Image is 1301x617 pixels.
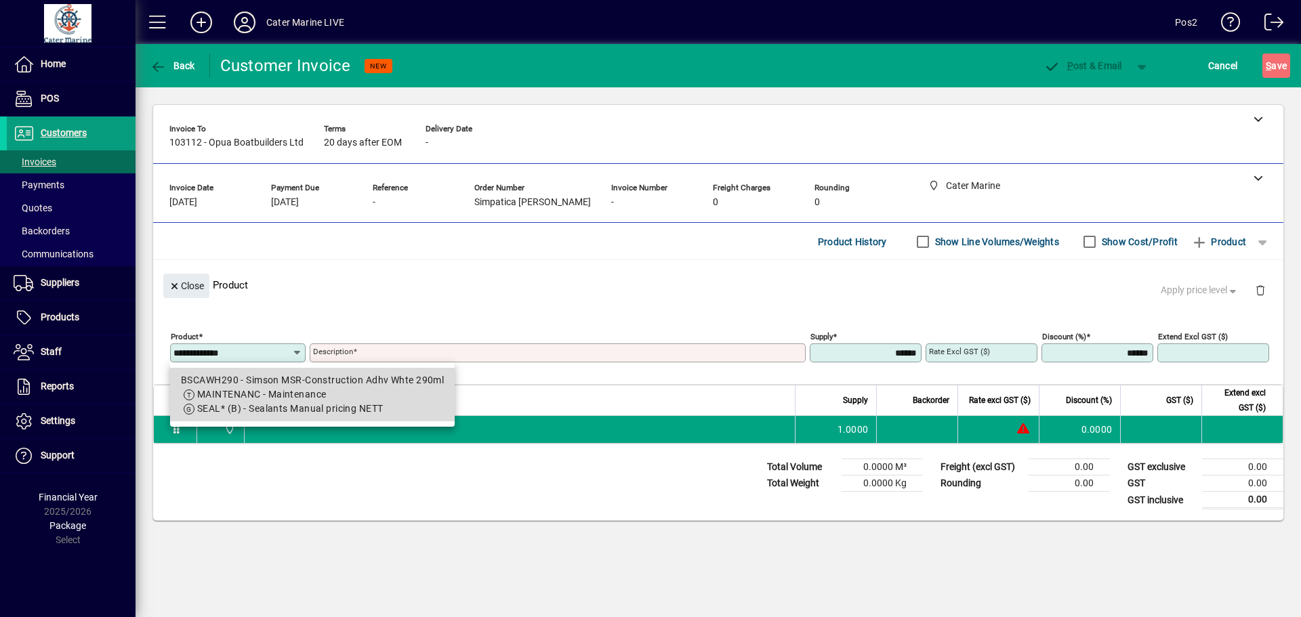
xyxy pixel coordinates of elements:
[1202,492,1283,509] td: 0.00
[1254,3,1284,47] a: Logout
[41,93,59,104] span: POS
[271,197,299,208] span: [DATE]
[1158,332,1228,341] mat-label: Extend excl GST ($)
[7,404,136,438] a: Settings
[1121,492,1202,509] td: GST inclusive
[169,275,204,297] span: Close
[146,54,199,78] button: Back
[136,54,210,78] app-page-header-button: Back
[160,279,213,291] app-page-header-button: Close
[7,150,136,173] a: Invoices
[171,332,199,341] mat-label: Product
[1039,416,1120,443] td: 0.0000
[41,58,66,69] span: Home
[266,12,344,33] div: Cater Marine LIVE
[838,423,869,436] span: 1.0000
[14,249,94,259] span: Communications
[14,156,56,167] span: Invoices
[7,219,136,242] a: Backorders
[163,274,209,298] button: Close
[426,137,428,148] span: -
[1202,459,1283,475] td: 0.00
[1121,475,1202,492] td: GST
[14,179,64,190] span: Payments
[1029,475,1110,492] td: 0.00
[7,266,136,300] a: Suppliers
[810,332,833,341] mat-label: Supply
[1262,54,1290,78] button: Save
[41,346,62,357] span: Staff
[1244,284,1277,296] app-page-header-button: Delete
[41,381,74,391] span: Reports
[1210,385,1266,415] span: Extend excl GST ($)
[41,277,79,288] span: Suppliers
[1161,283,1239,297] span: Apply price level
[220,55,351,77] div: Customer Invoice
[1099,235,1178,249] label: Show Cost/Profit
[41,312,79,322] span: Products
[1029,459,1110,475] td: 0.00
[7,47,136,81] a: Home
[313,347,353,356] mat-label: Description
[1266,55,1287,77] span: ave
[41,450,75,461] span: Support
[1166,393,1193,408] span: GST ($)
[169,197,197,208] span: [DATE]
[611,197,614,208] span: -
[14,226,70,236] span: Backorders
[1266,60,1271,71] span: S
[153,260,1283,310] div: Product
[934,459,1029,475] td: Freight (excl GST)
[7,301,136,335] a: Products
[197,403,384,414] span: SEAL* (B) - Sealants Manual pricing NETT
[818,231,887,253] span: Product History
[1205,54,1241,78] button: Cancel
[324,137,402,148] span: 20 days after EOM
[41,127,87,138] span: Customers
[842,475,923,492] td: 0.0000 Kg
[812,230,892,254] button: Product History
[913,393,949,408] span: Backorder
[760,475,842,492] td: Total Weight
[1155,278,1245,303] button: Apply price level
[1042,332,1086,341] mat-label: Discount (%)
[150,60,195,71] span: Back
[221,422,236,437] span: Cater Marine
[814,197,820,208] span: 0
[169,137,304,148] span: 103112 - Opua Boatbuilders Ltd
[14,203,52,213] span: Quotes
[969,393,1031,408] span: Rate excl GST ($)
[713,197,718,208] span: 0
[842,459,923,475] td: 0.0000 M³
[474,197,591,208] span: Simpatica [PERSON_NAME]
[41,415,75,426] span: Settings
[1044,60,1122,71] span: ost & Email
[1037,54,1129,78] button: Post & Email
[843,393,868,408] span: Supply
[180,10,223,35] button: Add
[1066,393,1112,408] span: Discount (%)
[7,370,136,404] a: Reports
[1211,3,1241,47] a: Knowledge Base
[373,197,375,208] span: -
[7,242,136,265] a: Communications
[934,475,1029,492] td: Rounding
[7,439,136,473] a: Support
[1202,475,1283,492] td: 0.00
[7,196,136,219] a: Quotes
[49,520,86,531] span: Package
[1208,55,1238,77] span: Cancel
[181,373,444,387] div: BSCAWH290 - Simson MSR-Construction Adhv Whte 290ml
[1175,12,1197,33] div: Pos2
[39,492,98,503] span: Financial Year
[1067,60,1073,71] span: P
[7,335,136,369] a: Staff
[223,10,266,35] button: Profile
[7,82,136,116] a: POS
[1121,459,1202,475] td: GST exclusive
[929,347,990,356] mat-label: Rate excl GST ($)
[1244,274,1277,306] button: Delete
[932,235,1059,249] label: Show Line Volumes/Weights
[7,173,136,196] a: Payments
[370,62,387,70] span: NEW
